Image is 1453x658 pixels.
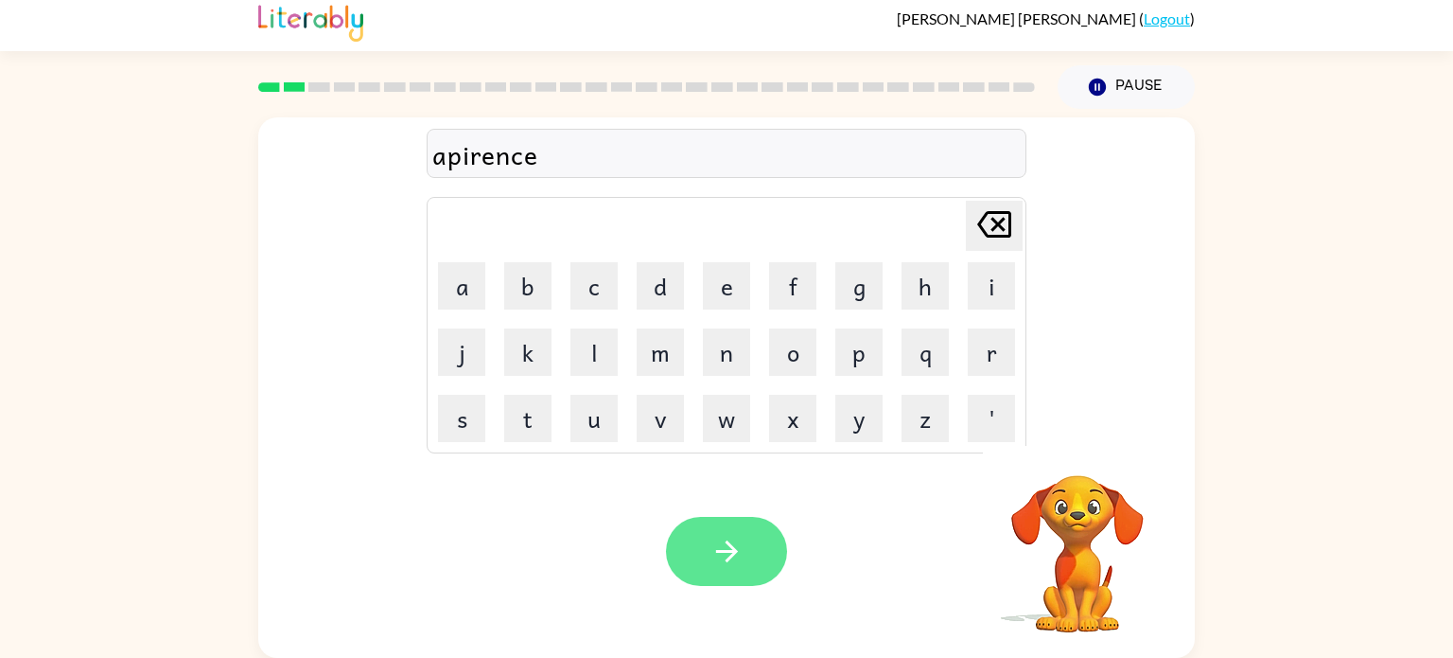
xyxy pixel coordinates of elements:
[835,329,883,376] button: p
[835,395,883,442] button: y
[438,329,485,376] button: j
[570,329,618,376] button: l
[504,329,551,376] button: k
[968,262,1015,310] button: i
[902,329,949,376] button: q
[637,262,684,310] button: d
[902,262,949,310] button: h
[438,262,485,310] button: a
[438,395,485,442] button: s
[769,329,816,376] button: o
[703,262,750,310] button: e
[637,329,684,376] button: m
[1058,65,1195,109] button: Pause
[769,262,816,310] button: f
[769,395,816,442] button: x
[968,329,1015,376] button: r
[504,262,551,310] button: b
[570,262,618,310] button: c
[703,395,750,442] button: w
[570,395,618,442] button: u
[432,134,1021,174] div: apirence
[703,329,750,376] button: n
[504,395,551,442] button: t
[902,395,949,442] button: z
[968,395,1015,442] button: '
[897,9,1195,27] div: ( )
[983,446,1172,635] video: Your browser must support playing .mp4 files to use Literably. Please try using another browser.
[897,9,1139,27] span: [PERSON_NAME] [PERSON_NAME]
[835,262,883,310] button: g
[637,395,684,442] button: v
[1144,9,1190,27] a: Logout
